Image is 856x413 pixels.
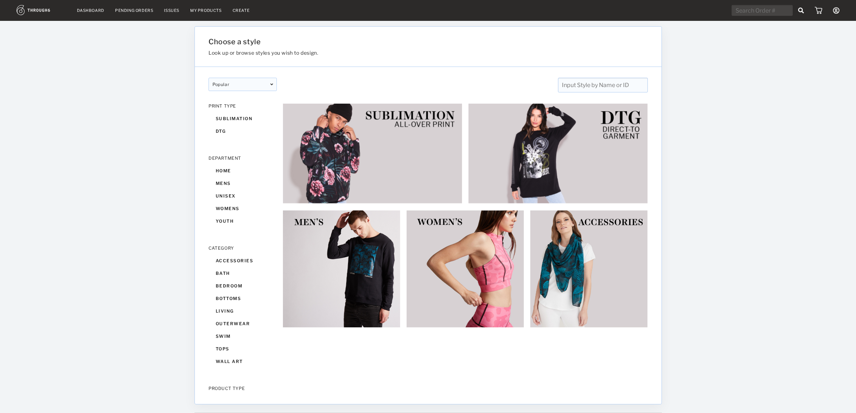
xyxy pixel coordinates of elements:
h1: Choose a style [209,37,574,46]
div: accessories [209,254,277,267]
div: home [209,164,277,177]
div: bath [209,267,277,280]
a: Create [233,8,250,13]
div: swim [209,330,277,342]
div: DEPARTMENT [209,155,277,161]
div: popular [209,78,277,91]
a: Pending Orders [115,8,153,13]
div: womens [209,202,277,215]
input: Search Order # [732,5,793,16]
div: youth [209,215,277,227]
h3: Look up or browse styles you wish to design. [209,50,574,56]
img: 0ffe952d-58dc-476c-8a0e-7eab160e7a7d.jpg [283,210,400,328]
a: My Products [190,8,222,13]
div: sublimation [209,112,277,125]
img: logo.1c10ca64.svg [17,5,66,15]
a: Issues [164,8,179,13]
div: living [209,305,277,317]
div: bottoms [209,292,277,305]
div: unisex [209,190,277,202]
div: PRODUCT TYPE [209,386,277,391]
div: PRINT TYPE [209,103,277,109]
div: outerwear [209,317,277,330]
img: icon_cart.dab5cea1.svg [815,7,822,14]
div: bedroom [209,280,277,292]
div: dtg [209,125,277,137]
img: 6ec95eaf-68e2-44b2-82ac-2cbc46e75c33.jpg [283,103,462,204]
a: Dashboard [77,8,104,13]
div: CATEGORY [209,245,277,251]
input: Input Style by Name or ID [558,78,647,92]
img: b885dc43-4427-4fb9-87dd-0f776fe79185.jpg [406,210,524,328]
img: 1a4a84dd-fa74-4cbf-a7e7-fd3c0281d19c.jpg [530,210,648,328]
div: mens [209,177,277,190]
img: 2e253fe2-a06e-4c8d-8f72-5695abdd75b9.jpg [468,103,648,204]
div: wall art [209,355,277,368]
div: tops [209,342,277,355]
